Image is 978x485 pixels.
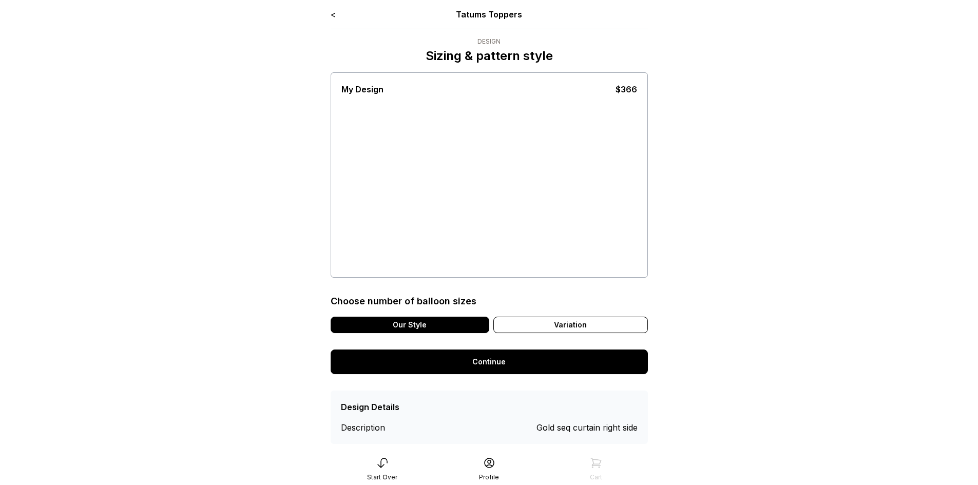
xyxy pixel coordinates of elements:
div: Choose number of balloon sizes [331,294,476,308]
div: My Design [341,83,383,95]
div: Profile [479,473,499,481]
div: $366 [616,83,637,95]
div: Design Details [341,401,399,413]
div: Our Style [331,317,489,333]
div: Gold seq curtain right side [536,421,638,434]
div: Variation [493,317,648,333]
a: Continue [331,350,648,374]
div: Start Over [367,473,397,481]
a: < [331,9,336,20]
div: Design [426,37,553,46]
div: Tatums Toppers [394,8,584,21]
div: Description [341,421,415,434]
div: Cart [590,473,602,481]
p: Sizing & pattern style [426,48,553,64]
